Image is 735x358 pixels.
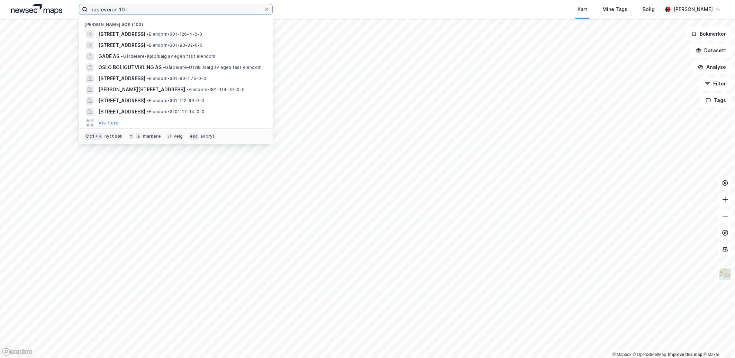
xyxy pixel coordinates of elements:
span: [STREET_ADDRESS] [98,74,145,83]
div: nytt søk [105,134,123,139]
div: Bolig [643,5,655,13]
img: logo.a4113a55bc3d86da70a041830d287a7e.svg [11,4,62,15]
a: Improve this map [668,352,702,357]
iframe: Chat Widget [700,325,735,358]
span: GADE AS [98,52,119,61]
span: OSLO BOLIGUTVIKLING AS [98,63,162,72]
span: • [147,109,149,114]
span: [PERSON_NAME][STREET_ADDRESS] [98,85,185,94]
div: [PERSON_NAME] [673,5,713,13]
div: Ctrl + k [84,133,103,140]
div: avbryt [200,134,215,139]
span: • [121,54,123,59]
button: Analyse [692,60,732,74]
span: Gårdeiere • Kjøp/salg av egen fast eiendom [121,54,215,59]
span: • [147,98,149,103]
span: Eiendom • 301-112-69-0-0 [147,98,204,103]
span: Eiendom • 301-126-4-0-0 [147,31,202,37]
span: Eiendom • 3201-17-14-0-0 [147,109,205,114]
div: esc [189,133,199,140]
span: • [163,65,165,70]
button: Filter [699,77,732,91]
button: Tags [700,93,732,107]
span: [STREET_ADDRESS] [98,97,145,105]
span: • [147,76,149,81]
span: Eiendom • 301-90-475-0-0 [147,76,206,81]
div: velg [174,134,183,139]
span: Gårdeiere • Utvikl./salg av egen fast eiendom [163,65,262,70]
span: • [147,43,149,48]
a: OpenStreetMap [633,352,666,357]
span: Eiendom • 301-83-32-0-0 [147,43,202,48]
button: Bokmerker [686,27,732,41]
div: markere [143,134,161,139]
a: Mapbox homepage [2,348,33,356]
div: Kontrollprogram for chat [700,325,735,358]
span: [STREET_ADDRESS] [98,41,145,49]
span: Eiendom • 301-114-37-0-0 [187,87,245,92]
button: Datasett [690,44,732,57]
span: • [187,87,189,92]
a: Mapbox [612,352,632,357]
div: [PERSON_NAME] søk (100) [79,16,273,29]
img: Z [719,268,732,281]
input: Søk på adresse, matrikkel, gårdeiere, leietakere eller personer [88,4,264,15]
div: Kart [578,5,587,13]
span: • [147,31,149,37]
button: Vis flere [98,119,119,127]
span: [STREET_ADDRESS] [98,108,145,116]
div: Mine Tags [602,5,627,13]
span: [STREET_ADDRESS] [98,30,145,38]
